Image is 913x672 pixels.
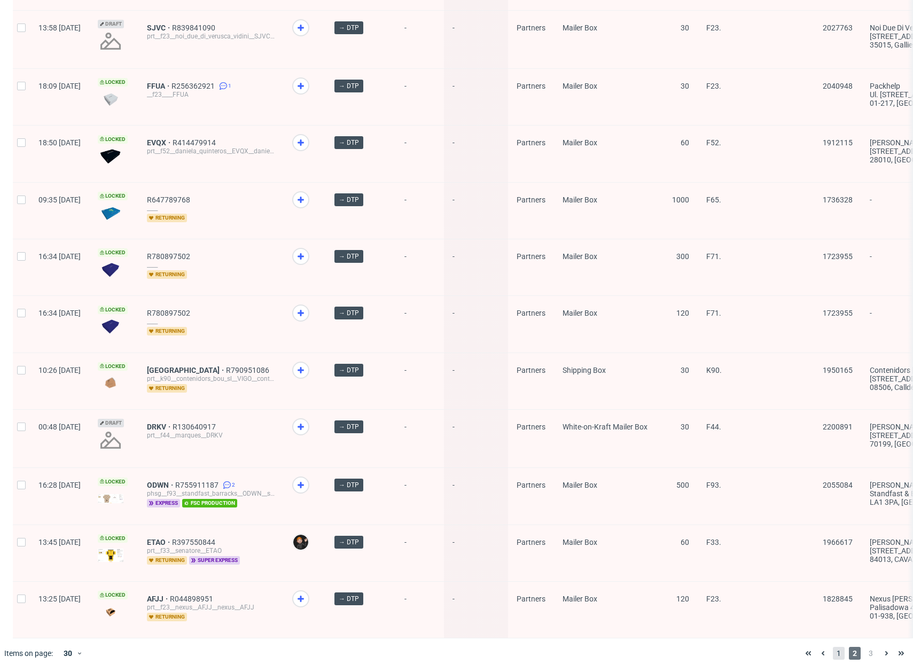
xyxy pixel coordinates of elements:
a: R780897502 [147,309,192,317]
img: data [98,206,123,221]
span: Locked [98,362,128,371]
span: Locked [98,478,128,486]
a: 2 [221,481,235,489]
span: 1000 [672,196,689,204]
a: R256362921 [171,82,217,90]
span: Draft [98,20,124,28]
span: 16:28 [DATE] [38,481,81,489]
span: Partners [517,481,545,489]
div: 30 [57,646,76,661]
span: Mailer Box [563,82,597,90]
span: F71. [706,252,721,261]
span: F44. [706,423,721,431]
a: DRKV [147,423,173,431]
span: - [404,196,435,226]
span: Partners [517,196,545,204]
img: data [98,549,123,562]
span: → DTP [339,365,359,375]
img: data [98,605,123,620]
span: super express [189,556,240,565]
span: Locked [98,534,128,543]
span: 120 [676,309,689,317]
span: Partners [517,138,545,147]
span: F23. [706,82,721,90]
span: - [452,366,500,396]
span: - [404,481,435,511]
span: - [404,252,435,283]
a: ETAO [147,538,172,546]
span: K90. [706,366,722,374]
span: 13:25 [DATE] [38,595,81,603]
span: 500 [676,481,689,489]
a: EVQX [147,138,173,147]
span: Partners [517,309,545,317]
span: 1723955 [823,252,853,261]
span: 1736328 [823,196,853,204]
span: Items on page: [4,648,53,659]
span: 1950165 [823,366,853,374]
span: Partners [517,538,545,546]
a: R130640917 [173,423,218,431]
span: 1966617 [823,538,853,546]
span: → DTP [339,594,359,604]
span: → DTP [339,195,359,205]
span: 2055084 [823,481,853,489]
div: prt__f23__noi_due_di_verusca_vidini__SJVC__noi_due_di_verusca_vidini__SJVC [147,32,275,41]
span: Locked [98,78,128,87]
img: Dominik Grosicki [293,535,308,550]
span: → DTP [339,81,359,91]
span: Mailer Box [563,309,597,317]
span: 2 [849,647,861,660]
span: Locked [98,135,128,144]
div: prt__f23__nexus__AFJJ__nexus__AFJJ [147,603,275,612]
span: 60 [681,538,689,546]
span: - [404,309,435,339]
span: 10:26 [DATE] [38,366,81,374]
span: 30 [681,423,689,431]
span: - [452,481,500,511]
span: F71. [706,309,721,317]
span: Partners [517,82,545,90]
a: 1 [217,82,231,90]
span: Mailer Box [563,24,597,32]
img: data [98,149,123,163]
span: Mailer Box [563,252,597,261]
span: 1828845 [823,595,853,603]
span: Partners [517,366,545,374]
span: - [452,138,500,169]
img: version_two_editor_data [98,494,123,503]
span: R790951086 [226,366,271,374]
span: SJVC [147,24,172,32]
span: R755911187 [175,481,221,489]
div: phsg__f93__standfast_barracks__ODWN__standfast_barracks__ODWN [147,489,275,498]
span: - [452,423,500,455]
a: R647789768 [147,196,192,204]
a: [GEOGRAPHIC_DATA] [147,366,226,374]
a: R044898951 [170,595,215,603]
span: F33. [706,538,721,546]
span: White-on-Kraft Mailer Box [563,423,647,431]
span: 1 [228,82,231,90]
span: 3 [865,647,877,660]
span: R414479914 [173,138,218,147]
span: Partners [517,423,545,431]
span: 30 [681,82,689,90]
span: returning [147,327,187,335]
span: F52. [706,138,721,147]
span: → DTP [339,422,359,432]
span: Partners [517,595,545,603]
span: Mailer Box [563,595,597,603]
span: ODWN [147,481,175,489]
span: - [404,595,435,625]
span: FFUA [147,82,171,90]
img: data [98,373,123,393]
span: 30 [681,366,689,374]
span: AFJJ [147,595,170,603]
span: 2200891 [823,423,853,431]
img: no_design.png [98,28,123,54]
